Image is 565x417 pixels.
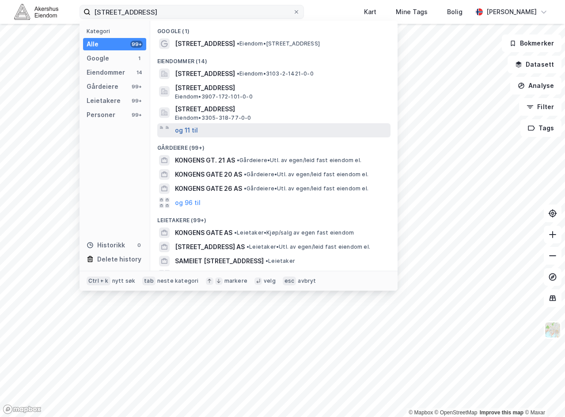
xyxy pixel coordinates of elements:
iframe: Chat Widget [521,375,565,417]
div: Google (1) [150,21,398,37]
div: Alle [87,39,99,49]
span: Eiendom • 3907-172-101-0-0 [175,93,253,100]
div: 1 [136,55,143,62]
span: SAMEIET [STREET_ADDRESS] [175,256,264,266]
span: [STREET_ADDRESS] AS [175,242,245,252]
span: Leietaker • Kjøp/salg av egen fast eiendom [234,229,354,236]
div: esc [283,277,296,285]
span: KONGENS GT. 21 AS [175,155,235,166]
span: Gårdeiere • Utl. av egen/leid fast eiendom el. [244,171,368,178]
div: 99+ [130,83,143,90]
img: akershus-eiendom-logo.9091f326c980b4bce74ccdd9f866810c.svg [14,4,58,19]
span: [STREET_ADDRESS] [175,38,235,49]
span: • [244,185,246,192]
span: • [265,258,268,264]
button: Tags [520,119,561,137]
a: Improve this map [480,409,523,416]
a: OpenStreetMap [435,409,478,416]
span: • [234,229,237,236]
div: tab [142,277,155,285]
div: Kart [364,7,376,17]
span: [STREET_ADDRESS] [175,83,387,93]
div: 99+ [130,97,143,104]
button: og 11 til [175,125,198,136]
div: 14 [136,69,143,76]
div: Eiendommer [87,67,125,78]
button: Bokmerker [502,34,561,52]
button: og 96 til [175,270,201,281]
div: 0 [136,242,143,249]
div: Bolig [447,7,463,17]
button: Filter [519,98,561,116]
div: Mine Tags [396,7,428,17]
span: • [237,70,239,77]
button: Analyse [510,77,561,95]
div: 99+ [130,111,143,118]
div: Personer [87,110,115,120]
div: Leietakere (99+) [150,210,398,226]
div: Gårdeiere (99+) [150,137,398,153]
span: [STREET_ADDRESS] [175,104,387,114]
img: Z [544,322,561,338]
span: KONGENS GATE 26 AS [175,183,242,194]
div: Eiendommer (14) [150,51,398,67]
span: Leietaker • Utl. av egen/leid fast eiendom el. [246,243,370,250]
span: Eiendom • 3103-2-1421-0-0 [237,70,314,77]
button: og 96 til [175,197,201,208]
span: Eiendom • [STREET_ADDRESS] [237,40,320,47]
span: Gårdeiere • Utl. av egen/leid fast eiendom el. [244,185,368,192]
div: [PERSON_NAME] [486,7,537,17]
span: [STREET_ADDRESS] [175,68,235,79]
div: avbryt [298,277,316,284]
a: Mapbox [409,409,433,416]
button: Datasett [508,56,561,73]
div: 99+ [130,41,143,48]
div: Ctrl + k [87,277,110,285]
input: Søk på adresse, matrikkel, gårdeiere, leietakere eller personer [91,5,293,19]
div: Kontrollprogram for chat [521,375,565,417]
a: Mapbox homepage [3,404,42,414]
span: Eiendom • 3305-318-77-0-0 [175,114,251,121]
span: • [244,171,246,178]
div: nytt søk [112,277,136,284]
span: KONGENS GATE AS [175,227,232,238]
span: • [246,243,249,250]
div: Google [87,53,109,64]
div: Kategori [87,28,146,34]
div: velg [264,277,276,284]
span: • [237,40,239,47]
div: neste kategori [157,277,199,284]
span: • [237,157,239,163]
span: Leietaker [265,258,295,265]
div: Leietakere [87,95,121,106]
span: Gårdeiere • Utl. av egen/leid fast eiendom el. [237,157,361,164]
span: KONGENS GATE 20 AS [175,169,242,180]
div: markere [224,277,247,284]
div: Delete history [97,254,141,265]
div: Gårdeiere [87,81,118,92]
div: Historikk [87,240,125,250]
